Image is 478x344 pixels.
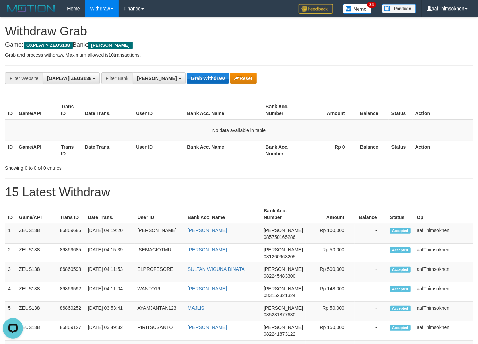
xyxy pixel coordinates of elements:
[108,52,114,58] strong: 10
[43,72,100,84] button: [OXPLAY] ZEUS138
[188,325,227,330] a: [PERSON_NAME]
[135,204,185,224] th: User ID
[264,312,295,317] span: Copy 085231877630 to clipboard
[413,100,473,120] th: Action
[24,42,73,49] span: OXPLAY > ZEUS138
[57,302,85,321] td: 86869252
[414,204,473,224] th: Op
[264,293,295,298] span: Copy 083152321324 to clipboard
[5,3,57,14] img: MOTION_logo.png
[57,224,85,244] td: 86869686
[5,141,16,160] th: ID
[133,72,185,84] button: [PERSON_NAME]
[5,282,16,302] td: 4
[16,282,57,302] td: ZEUS138
[133,141,184,160] th: User ID
[5,162,194,171] div: Showing 0 to 0 of 0 entries
[5,42,473,48] h4: Game: Bank:
[85,321,135,341] td: [DATE] 03:49:32
[5,100,16,120] th: ID
[135,263,185,282] td: ELPROFESORE
[413,141,473,160] th: Action
[343,4,372,14] img: Button%20Memo.svg
[5,204,16,224] th: ID
[188,228,227,233] a: [PERSON_NAME]
[264,254,295,259] span: Copy 081260963205 to clipboard
[16,302,57,321] td: ZEUS138
[82,100,133,120] th: Date Trans.
[355,204,387,224] th: Balance
[88,42,132,49] span: [PERSON_NAME]
[187,73,229,84] button: Grab Withdraw
[306,224,355,244] td: Rp 100,000
[305,141,355,160] th: Rp 0
[264,331,295,337] span: Copy 082241873122 to clipboard
[390,228,411,234] span: Accepted
[355,244,387,263] td: -
[135,302,185,321] td: AYAMJANTAN123
[382,4,416,13] img: panduan.png
[355,321,387,341] td: -
[264,273,295,279] span: Copy 082245483300 to clipboard
[57,244,85,263] td: 86869685
[16,321,57,341] td: ZEUS138
[263,141,305,160] th: Bank Acc. Number
[306,321,355,341] td: Rp 150,000
[58,100,82,120] th: Trans ID
[188,305,204,311] a: MAJLIS
[306,244,355,263] td: Rp 50,000
[188,247,227,252] a: [PERSON_NAME]
[3,3,23,23] button: Open LiveChat chat widget
[85,282,135,302] td: [DATE] 04:11:04
[16,263,57,282] td: ZEUS138
[355,100,389,120] th: Balance
[85,263,135,282] td: [DATE] 04:11:53
[414,263,473,282] td: aafThimsokhen
[16,244,57,263] td: ZEUS138
[390,267,411,273] span: Accepted
[355,302,387,321] td: -
[135,244,185,263] td: ISEMAGIOTMU
[57,321,85,341] td: 86869127
[5,244,16,263] td: 2
[390,306,411,311] span: Accepted
[387,204,414,224] th: Status
[184,100,263,120] th: Bank Acc. Name
[184,141,263,160] th: Bank Acc. Name
[263,100,305,120] th: Bank Acc. Number
[264,325,303,330] span: [PERSON_NAME]
[137,76,177,81] span: [PERSON_NAME]
[264,228,303,233] span: [PERSON_NAME]
[85,244,135,263] td: [DATE] 04:15:39
[5,120,473,141] td: No data available in table
[188,266,245,272] a: SULTAN WIGUNA DINATA
[135,321,185,341] td: RIRITSUSANTO
[414,282,473,302] td: aafThimsokhen
[16,100,58,120] th: Game/API
[414,321,473,341] td: aafThimsokhen
[261,204,306,224] th: Bank Acc. Number
[264,247,303,252] span: [PERSON_NAME]
[389,100,413,120] th: Status
[5,72,43,84] div: Filter Website
[16,141,58,160] th: Game/API
[414,244,473,263] td: aafThimsokhen
[355,224,387,244] td: -
[5,24,473,38] h1: Withdraw Grab
[390,325,411,331] span: Accepted
[306,282,355,302] td: Rp 148,000
[135,282,185,302] td: WANTO16
[188,286,227,291] a: [PERSON_NAME]
[390,247,411,253] span: Accepted
[47,76,91,81] span: [OXPLAY] ZEUS138
[85,224,135,244] td: [DATE] 04:19:20
[5,263,16,282] td: 3
[82,141,133,160] th: Date Trans.
[185,204,261,224] th: Bank Acc. Name
[230,73,257,84] button: Reset
[367,2,376,8] span: 34
[264,286,303,291] span: [PERSON_NAME]
[101,72,133,84] div: Filter Bank
[414,224,473,244] td: aafThimsokhen
[305,100,355,120] th: Amount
